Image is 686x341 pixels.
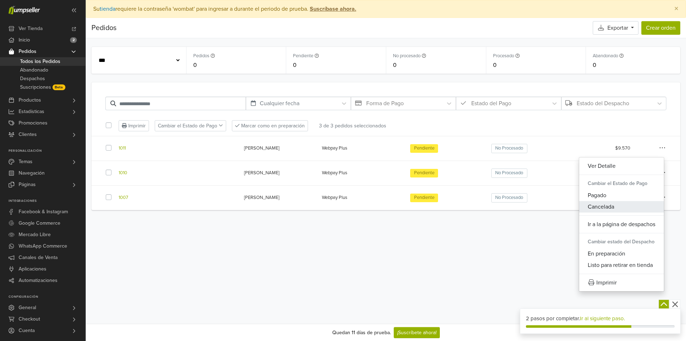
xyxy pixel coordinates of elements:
p: Configuración [9,295,85,299]
div: Estado del Despacho [565,99,650,108]
span: No Procesado [491,193,527,203]
span: Suscripciones [20,83,51,92]
span: Ver Tienda [19,23,43,34]
button: Marcar como en preparación [232,120,308,131]
div: $9.570 [559,170,630,177]
span: Mercado Libre [19,229,51,240]
span: Cuenta [19,325,35,336]
span: × [674,4,678,14]
span: Inicio [19,34,30,46]
div: [PERSON_NAME] [244,170,314,177]
p: Personalización [9,149,85,153]
div: Forma de Pago [355,99,439,108]
span: No Procesado [491,169,527,178]
button: Listo para retirar en tienda [579,259,664,271]
div: 2 pasos por completar. [526,315,675,323]
small: Pedidos [193,53,209,59]
p: Integraciones [9,199,85,203]
span: Abandonado [20,66,48,74]
span: Pendiente [410,194,438,203]
button: Cambiar el Estado de Pago [155,120,226,131]
span: Pendiente [410,169,438,178]
span: Temas [19,156,33,167]
div: $9.570 [559,145,630,152]
span: 2 [70,37,77,43]
span: WhatsApp Commerce [19,240,67,252]
button: Exportar [593,21,638,35]
span: Automatizaciones [19,275,58,286]
button: Cancelada [579,201,664,213]
span: 0 [293,61,297,69]
strong: Suscríbase ahora. [310,5,356,13]
span: Navegación [19,167,45,179]
small: Procesado [493,53,514,59]
span: 0 [493,61,497,69]
a: tienda [100,5,115,13]
span: General [19,302,36,313]
span: Pedidos [19,46,36,57]
a: 1010 [119,170,127,177]
span: Páginas [19,179,36,190]
div: Quedan 11 días de prueba. [332,329,391,336]
button: Crear orden [641,21,680,35]
span: Productos [19,94,41,106]
a: ¡Suscríbete ahora! [394,327,440,338]
small: Pendiente [293,53,313,59]
span: 0 [193,61,197,69]
button: Close [667,0,686,18]
div: [PERSON_NAME] [244,145,314,152]
h6: Cambiar el Estado de Pago [579,178,664,190]
button: Imprimir [119,120,149,131]
span: Clientes [19,129,37,140]
a: Suscríbase ahora. [308,5,356,13]
span: No Procesado [491,144,527,154]
span: Facebook & Instagram [19,206,68,218]
span: Aplicaciones [19,263,46,275]
span: Estadísticas [19,106,44,117]
a: Ir al siguiente paso. [580,315,625,322]
a: 1011 [119,145,126,152]
span: Google Commerce [19,218,60,229]
div: Pedidos [91,21,116,35]
span: 0 [393,61,397,69]
div: $22.800 [559,194,630,201]
span: Webpay Plus [322,194,347,201]
button: Ir a la página de despachos [579,219,664,230]
a: 1007 [119,194,128,201]
span: Webpay Plus [322,170,347,177]
span: 0 [593,61,596,69]
span: Todos los Pedidos [20,57,60,66]
span: Despachos [20,74,45,83]
span: Webpay Plus [322,145,347,152]
div: Estado del Pago [460,99,544,108]
button: Imprimir [579,277,664,288]
span: 3 de 3 pedidos seleccionados [314,122,546,130]
button: Pagado [579,190,664,201]
span: Pendiente [410,144,438,153]
small: No procesado [393,53,421,59]
span: Beta [53,84,65,90]
span: Canales de Venta [19,252,58,263]
button: Ver Detalle [579,160,664,172]
small: Abandonado [593,53,618,59]
span: Checkout [19,313,40,325]
div: Cualquier fecha [250,99,334,108]
h6: Cambiar estado del Despacho [579,236,664,248]
div: [PERSON_NAME] [244,194,314,201]
button: En preparación [579,248,664,259]
span: Promociones [19,117,48,129]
